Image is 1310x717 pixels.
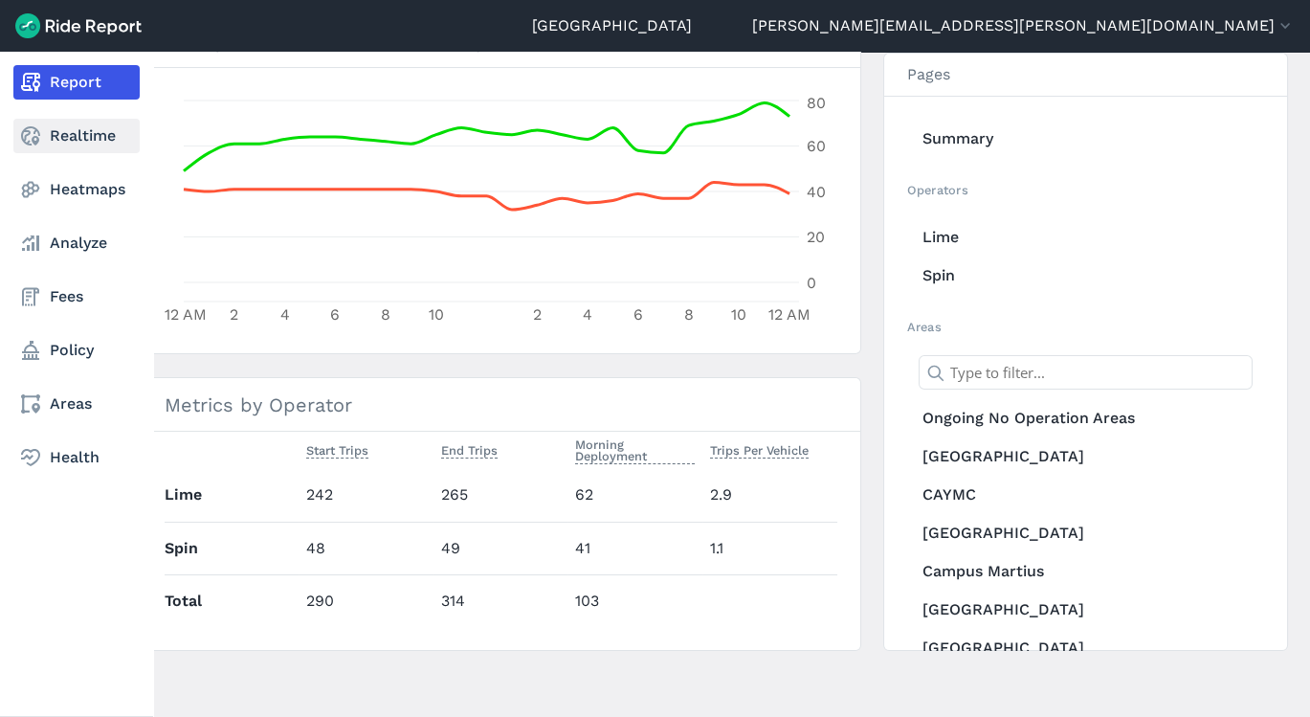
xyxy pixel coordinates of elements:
[911,120,1264,158] a: Summary
[532,14,692,37] a: [GEOGRAPHIC_DATA]
[911,437,1264,476] a: [GEOGRAPHIC_DATA]
[433,522,568,574] td: 49
[13,226,140,260] a: Analyze
[567,469,702,522] td: 62
[710,439,809,462] button: Trips Per Vehicle
[165,522,300,574] th: Spin
[768,305,810,324] tspan: 12 AM
[884,54,1287,97] h3: Pages
[633,305,642,324] tspan: 6
[306,439,368,459] span: Start Trips
[731,305,746,324] tspan: 10
[13,65,140,100] a: Report
[911,218,1264,257] a: Lime
[441,439,498,459] span: End Trips
[299,469,433,522] td: 242
[13,387,140,421] a: Areas
[13,172,140,207] a: Heatmaps
[575,434,695,468] button: Morning Deployment
[567,574,702,627] td: 103
[702,522,837,574] td: 1.1
[433,574,568,627] td: 314
[807,274,816,292] tspan: 0
[13,280,140,314] a: Fees
[583,305,592,324] tspan: 4
[306,439,368,462] button: Start Trips
[279,305,289,324] tspan: 4
[299,522,433,574] td: 48
[807,183,826,201] tspan: 40
[710,439,809,459] span: Trips Per Vehicle
[683,305,693,324] tspan: 8
[15,13,142,38] img: Ride Report
[567,522,702,574] td: 41
[165,305,207,324] tspan: 12 AM
[575,434,695,464] span: Morning Deployment
[752,14,1295,37] button: [PERSON_NAME][EMAIL_ADDRESS][PERSON_NAME][DOMAIN_NAME]
[919,355,1253,390] input: Type to filter...
[907,181,1264,199] h2: Operators
[230,305,238,324] tspan: 2
[330,305,340,324] tspan: 6
[907,318,1264,336] h2: Areas
[165,469,300,522] th: Lime
[911,591,1264,629] a: [GEOGRAPHIC_DATA]
[299,574,433,627] td: 290
[13,119,140,153] a: Realtime
[911,514,1264,552] a: [GEOGRAPHIC_DATA]
[911,552,1264,591] a: Campus Martius
[381,305,390,324] tspan: 8
[441,439,498,462] button: End Trips
[142,378,860,432] h3: Metrics by Operator
[165,574,300,627] th: Total
[13,333,140,368] a: Policy
[13,440,140,475] a: Health
[702,469,837,522] td: 2.9
[911,257,1264,295] a: Spin
[911,476,1264,514] a: CAYMC
[807,94,826,112] tspan: 80
[911,399,1264,437] a: Ongoing No Operation Areas
[433,469,568,522] td: 265
[428,305,443,324] tspan: 10
[911,629,1264,667] a: [GEOGRAPHIC_DATA]
[807,137,826,155] tspan: 60
[532,305,541,324] tspan: 2
[807,228,825,246] tspan: 20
